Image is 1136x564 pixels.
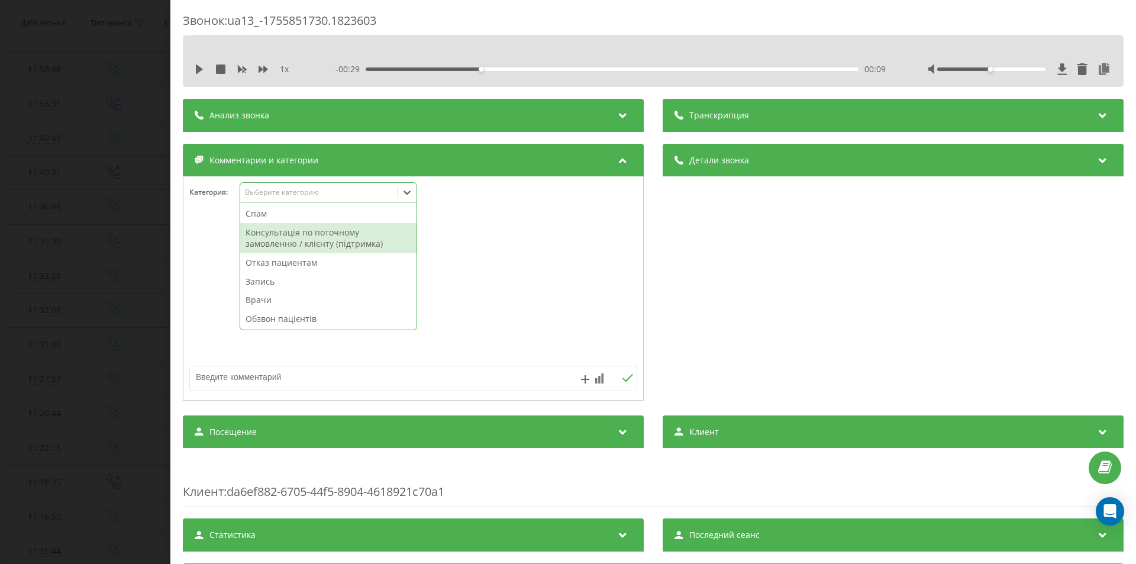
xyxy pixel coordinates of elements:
[209,426,257,438] span: Посещение
[240,223,417,253] div: Консультація по поточному замовленню / клієнту (підтримка)
[183,484,224,499] span: Клиент
[689,529,760,541] span: Последний сеанс
[479,67,483,72] div: Accessibility label
[240,310,417,328] div: Обзвон пацієнтів
[209,529,256,541] span: Статистика
[335,63,366,75] span: - 00:29
[864,63,886,75] span: 00:09
[189,188,240,196] h4: Категория :
[689,426,719,438] span: Клиент
[183,460,1124,507] div: : da6ef882-6705-44f5-8904-4618921c70a1
[988,67,993,72] div: Accessibility label
[183,12,1124,36] div: Звонок : ua13_-1755851730.1823603
[1096,497,1124,526] div: Open Intercom Messenger
[240,253,417,272] div: Отказ пациентам
[689,154,749,166] span: Детали звонка
[240,291,417,310] div: Врачи
[689,109,749,121] span: Транскрипция
[240,272,417,291] div: Запись
[209,109,269,121] span: Анализ звонка
[245,188,393,197] div: Выберите категорию
[240,204,417,223] div: Спам
[209,154,318,166] span: Комментарии и категории
[280,63,289,75] span: 1 x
